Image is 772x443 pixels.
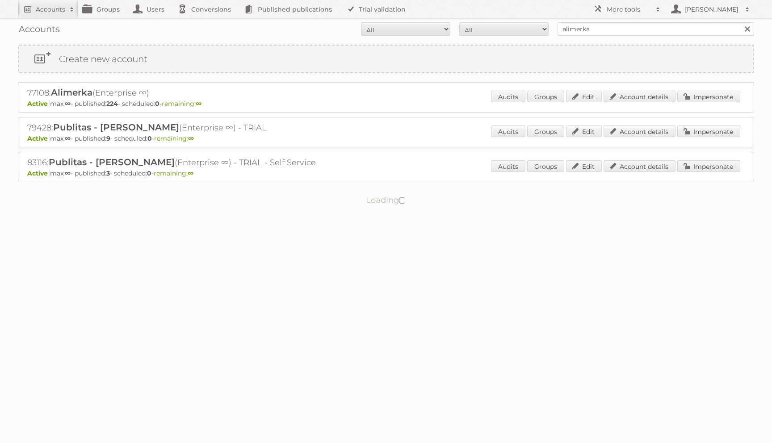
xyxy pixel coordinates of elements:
[154,134,194,142] span: remaining:
[527,91,564,102] a: Groups
[27,157,340,168] h2: 83116: (Enterprise ∞) - TRIAL - Self Service
[27,100,50,108] span: Active
[566,160,602,172] a: Edit
[27,87,340,99] h2: 77108: (Enterprise ∞)
[196,100,201,108] strong: ∞
[491,160,525,172] a: Audits
[106,134,110,142] strong: 9
[106,169,110,177] strong: 3
[65,169,71,177] strong: ∞
[607,5,651,14] h2: More tools
[51,87,92,98] span: Alimerka
[27,169,745,177] p: max: - published: - scheduled: -
[155,100,159,108] strong: 0
[147,169,151,177] strong: 0
[36,5,65,14] h2: Accounts
[188,134,194,142] strong: ∞
[27,122,340,134] h2: 79428: (Enterprise ∞) - TRIAL
[604,125,675,137] a: Account details
[677,160,740,172] a: Impersonate
[49,157,175,167] span: Publitas - [PERSON_NAME]
[27,134,745,142] p: max: - published: - scheduled: -
[527,160,564,172] a: Groups
[683,5,741,14] h2: [PERSON_NAME]
[106,100,118,108] strong: 224
[491,91,525,102] a: Audits
[27,100,745,108] p: max: - published: - scheduled: -
[677,91,740,102] a: Impersonate
[27,134,50,142] span: Active
[147,134,152,142] strong: 0
[338,191,435,209] p: Loading
[65,100,71,108] strong: ∞
[491,125,525,137] a: Audits
[188,169,193,177] strong: ∞
[154,169,193,177] span: remaining:
[53,122,179,133] span: Publitas - [PERSON_NAME]
[19,46,753,72] a: Create new account
[566,91,602,102] a: Edit
[677,125,740,137] a: Impersonate
[566,125,602,137] a: Edit
[527,125,564,137] a: Groups
[604,91,675,102] a: Account details
[604,160,675,172] a: Account details
[65,134,71,142] strong: ∞
[162,100,201,108] span: remaining:
[27,169,50,177] span: Active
